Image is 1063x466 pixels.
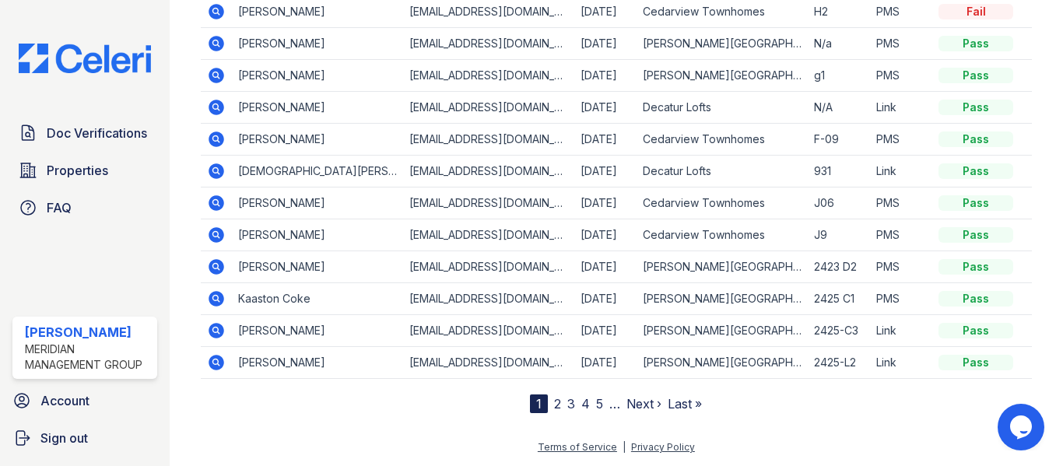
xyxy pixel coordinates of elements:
td: PMS [870,28,932,60]
td: [PERSON_NAME][GEOGRAPHIC_DATA] [637,283,808,315]
img: CE_Logo_Blue-a8612792a0a2168367f1c8372b55b34899dd931a85d93a1a3d3e32e68fde9ad4.png [6,44,163,73]
td: Cedarview Townhomes [637,219,808,251]
span: Doc Verifications [47,124,147,142]
td: [PERSON_NAME] [232,92,403,124]
span: Sign out [40,429,88,447]
td: 2425-C3 [808,315,870,347]
td: Decatur Lofts [637,92,808,124]
td: Decatur Lofts [637,156,808,187]
div: Pass [938,131,1013,147]
div: Pass [938,291,1013,307]
a: 2 [554,396,561,412]
a: Next › [626,396,661,412]
td: [EMAIL_ADDRESS][DOMAIN_NAME] [403,283,574,315]
td: [EMAIL_ADDRESS][DOMAIN_NAME] [403,156,574,187]
td: [DEMOGRAPHIC_DATA][PERSON_NAME] [232,156,403,187]
td: [DATE] [574,219,637,251]
div: 1 [530,394,548,413]
a: Sign out [6,422,163,454]
td: N/A [808,92,870,124]
div: Pass [938,68,1013,83]
td: [EMAIL_ADDRESS][DOMAIN_NAME] [403,347,574,379]
td: [DATE] [574,28,637,60]
td: Kaaston Coke [232,283,403,315]
div: Pass [938,100,1013,115]
a: Account [6,385,163,416]
iframe: chat widget [998,404,1047,450]
td: [EMAIL_ADDRESS][DOMAIN_NAME] [403,124,574,156]
td: [DATE] [574,315,637,347]
td: PMS [870,187,932,219]
td: [PERSON_NAME][GEOGRAPHIC_DATA] [637,251,808,283]
td: [EMAIL_ADDRESS][DOMAIN_NAME] [403,251,574,283]
td: Cedarview Townhomes [637,124,808,156]
td: N/a [808,28,870,60]
td: Link [870,347,932,379]
td: 2425-L2 [808,347,870,379]
td: [DATE] [574,187,637,219]
td: [DATE] [574,124,637,156]
td: [PERSON_NAME][GEOGRAPHIC_DATA] [637,60,808,92]
td: Cedarview Townhomes [637,187,808,219]
td: F-09 [808,124,870,156]
td: J9 [808,219,870,251]
td: [PERSON_NAME][GEOGRAPHIC_DATA] [637,347,808,379]
span: … [609,394,620,413]
td: PMS [870,124,932,156]
td: 931 [808,156,870,187]
a: Properties [12,155,157,186]
a: Terms of Service [538,441,617,453]
td: [EMAIL_ADDRESS][DOMAIN_NAME] [403,219,574,251]
div: Pass [938,355,1013,370]
a: 3 [567,396,575,412]
td: [DATE] [574,251,637,283]
a: FAQ [12,192,157,223]
span: Properties [47,161,108,180]
td: [PERSON_NAME] [232,347,403,379]
td: [PERSON_NAME] [232,187,403,219]
div: Pass [938,36,1013,51]
div: Pass [938,323,1013,338]
td: [DATE] [574,283,637,315]
div: Meridian Management Group [25,342,151,373]
td: [EMAIL_ADDRESS][DOMAIN_NAME] [403,92,574,124]
div: Pass [938,163,1013,179]
td: [EMAIL_ADDRESS][DOMAIN_NAME] [403,187,574,219]
span: FAQ [47,198,72,217]
div: Pass [938,195,1013,211]
td: J06 [808,187,870,219]
td: [PERSON_NAME] [232,315,403,347]
a: 5 [596,396,603,412]
td: Link [870,92,932,124]
a: Doc Verifications [12,117,157,149]
td: [DATE] [574,156,637,187]
span: Account [40,391,89,410]
td: [DATE] [574,92,637,124]
a: Last » [668,396,702,412]
td: [PERSON_NAME][GEOGRAPHIC_DATA] [637,315,808,347]
td: [EMAIL_ADDRESS][DOMAIN_NAME] [403,60,574,92]
div: | [623,441,626,453]
div: Fail [938,4,1013,19]
td: 2425 C1 [808,283,870,315]
td: 2423 D2 [808,251,870,283]
td: [PERSON_NAME] [232,251,403,283]
div: Pass [938,227,1013,243]
td: [PERSON_NAME] [232,28,403,60]
td: g1 [808,60,870,92]
div: [PERSON_NAME] [25,323,151,342]
div: Pass [938,259,1013,275]
td: PMS [870,60,932,92]
td: [PERSON_NAME][GEOGRAPHIC_DATA] [637,28,808,60]
td: PMS [870,251,932,283]
td: PMS [870,219,932,251]
td: PMS [870,283,932,315]
td: [DATE] [574,347,637,379]
td: [DATE] [574,60,637,92]
td: [EMAIL_ADDRESS][DOMAIN_NAME] [403,315,574,347]
td: [EMAIL_ADDRESS][DOMAIN_NAME] [403,28,574,60]
td: Link [870,315,932,347]
td: Link [870,156,932,187]
td: [PERSON_NAME] [232,60,403,92]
